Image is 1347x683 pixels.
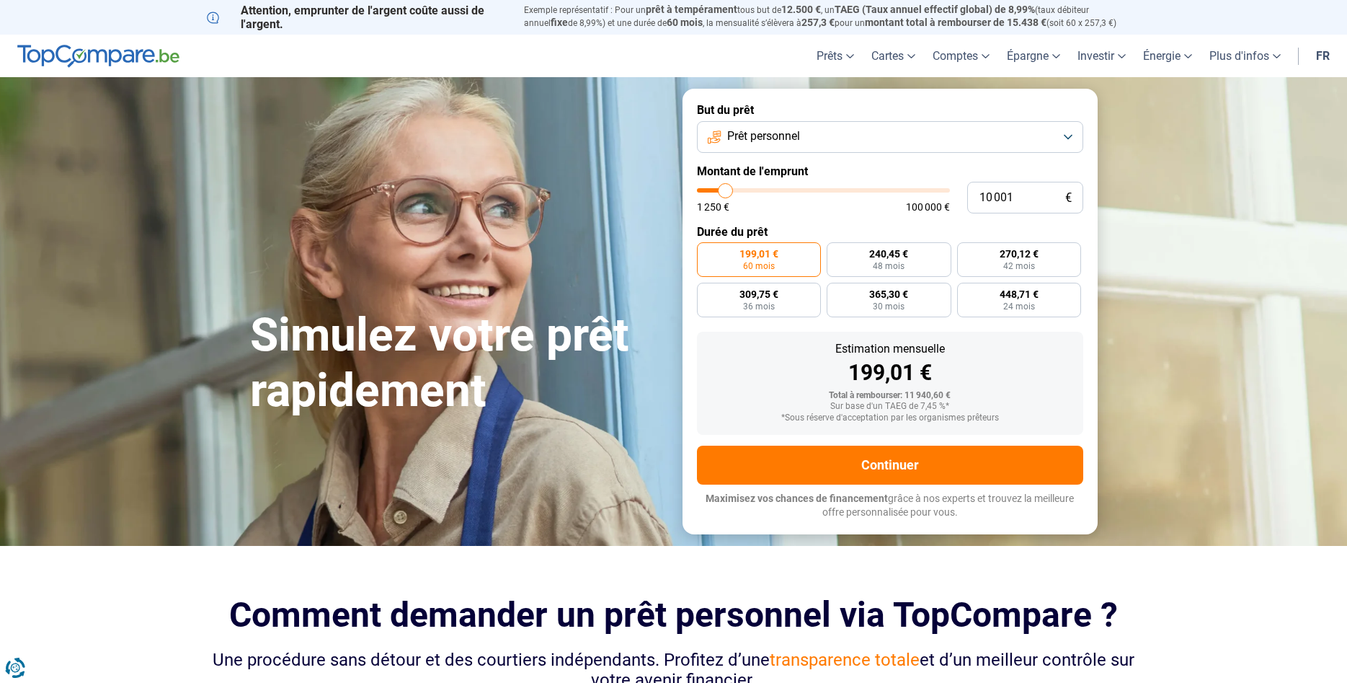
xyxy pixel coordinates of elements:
span: 12.500 € [781,4,821,15]
span: 448,71 € [1000,289,1039,299]
a: Épargne [998,35,1069,77]
h2: Comment demander un prêt personnel via TopCompare ? [207,595,1141,635]
span: transparence totale [770,650,920,670]
span: 270,12 € [1000,249,1039,259]
span: 240,45 € [869,249,908,259]
label: Montant de l'emprunt [697,164,1083,178]
button: Continuer [697,446,1083,485]
span: 1 250 € [697,202,729,212]
p: grâce à nos experts et trouvez la meilleure offre personnalisée pour vous. [697,492,1083,520]
a: Comptes [924,35,998,77]
a: Plus d'infos [1201,35,1289,77]
label: Durée du prêt [697,225,1083,239]
span: TAEG (Taux annuel effectif global) de 8,99% [835,4,1035,15]
span: 309,75 € [739,289,778,299]
span: 199,01 € [739,249,778,259]
p: Exemple représentatif : Pour un tous but de , un (taux débiteur annuel de 8,99%) et une durée de ... [524,4,1141,30]
span: 36 mois [743,302,775,311]
span: prêt à tempérament [646,4,737,15]
a: Investir [1069,35,1134,77]
a: Prêts [808,35,863,77]
label: But du prêt [697,103,1083,117]
button: Prêt personnel [697,121,1083,153]
span: Prêt personnel [727,128,800,144]
h1: Simulez votre prêt rapidement [250,308,665,419]
span: 60 mois [667,17,703,28]
div: Sur base d'un TAEG de 7,45 %* [708,402,1072,412]
span: € [1065,192,1072,204]
span: 24 mois [1003,302,1035,311]
p: Attention, emprunter de l'argent coûte aussi de l'argent. [207,4,507,31]
span: 42 mois [1003,262,1035,270]
div: *Sous réserve d'acceptation par les organismes prêteurs [708,413,1072,423]
span: 100 000 € [906,202,950,212]
span: 365,30 € [869,289,908,299]
div: 199,01 € [708,362,1072,384]
span: 48 mois [873,262,904,270]
img: TopCompare [17,45,179,68]
span: 30 mois [873,302,904,311]
span: montant total à rembourser de 15.438 € [865,17,1046,28]
span: 60 mois [743,262,775,270]
span: 257,3 € [801,17,835,28]
a: fr [1307,35,1338,77]
a: Cartes [863,35,924,77]
div: Total à rembourser: 11 940,60 € [708,391,1072,401]
div: Estimation mensuelle [708,343,1072,355]
span: Maximisez vos chances de financement [706,493,888,504]
a: Énergie [1134,35,1201,77]
span: fixe [551,17,568,28]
